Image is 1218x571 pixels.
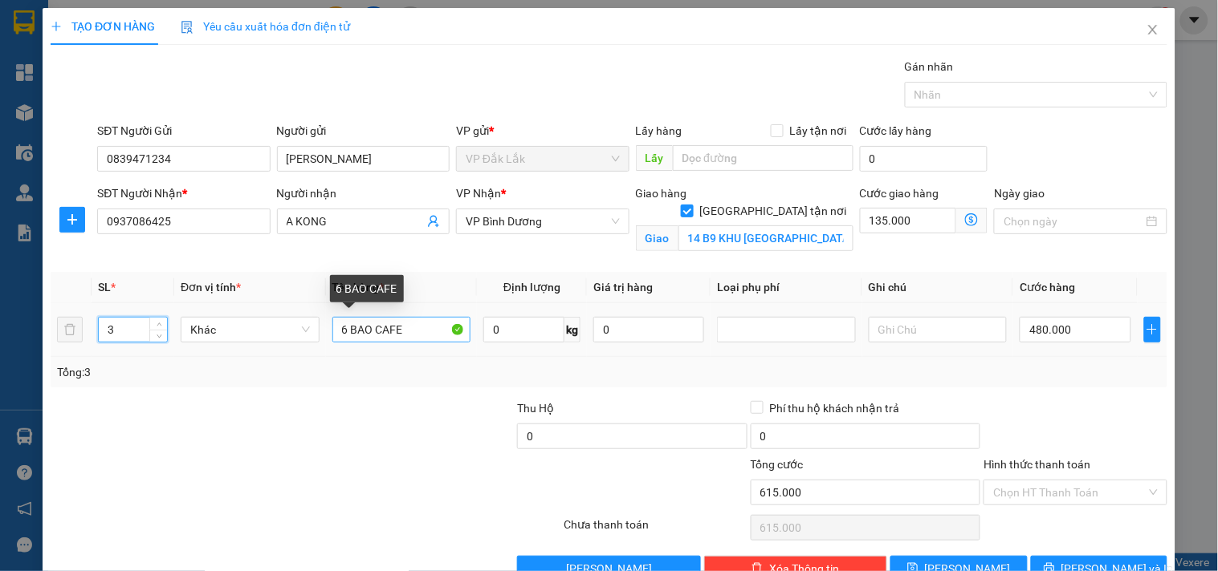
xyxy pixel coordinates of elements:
label: Cước lấy hàng [860,124,932,137]
span: Increase Value [149,318,167,330]
label: Gán nhãn [905,60,954,73]
span: Cước hàng [1020,281,1075,294]
span: VP Đắk Lắk [466,147,619,171]
input: Cước lấy hàng [860,146,988,172]
span: plus [1145,323,1160,336]
div: Người gửi [277,122,450,140]
span: Lấy tận nơi [784,122,853,140]
button: Close [1130,8,1175,53]
span: VP Bình Dương [466,209,619,233]
label: Hình thức thanh toán [984,458,1090,471]
span: Khác [190,318,310,342]
button: delete [57,317,83,342]
div: Chưa thanh toán [562,516,748,544]
span: down [154,331,164,341]
span: close [1147,23,1159,36]
div: Tổng: 3 [57,363,471,381]
div: VP gửi [456,122,629,140]
div: 6 BAO CAFE [330,275,404,302]
input: Cước giao hàng [860,208,957,233]
span: Decrease Value [149,330,167,342]
span: kg [564,317,580,342]
span: dollar-circle [965,213,978,226]
span: Giá trị hàng [593,281,653,294]
th: Loại phụ phí [711,272,862,303]
span: Định lượng [503,281,560,294]
span: Lấy [636,145,673,171]
span: Phí thu hộ khách nhận trả [764,399,906,417]
input: Dọc đường [673,145,853,171]
span: TẠO ĐƠN HÀNG [51,20,155,33]
button: plus [59,207,85,233]
span: user-add [427,215,440,228]
input: Ngày giao [1004,213,1143,230]
span: Giao [636,225,678,251]
img: icon [181,21,193,34]
span: Lấy hàng [636,124,682,137]
input: 0 [593,317,704,342]
input: Ghi Chú [869,317,1008,342]
span: Giao hàng [636,187,687,200]
span: plus [60,213,84,226]
button: plus [1144,317,1161,342]
div: SĐT Người Gửi [97,122,270,140]
label: Cước giao hàng [860,187,939,200]
span: VP Nhận [456,187,501,200]
label: Ngày giao [994,187,1045,200]
span: Yêu cầu xuất hóa đơn điện tử [181,20,350,33]
div: Người nhận [277,184,450,202]
span: Thu Hộ [517,402,554,415]
input: VD: Bàn, Ghế [332,317,471,342]
span: Đơn vị tính [181,281,241,294]
span: [GEOGRAPHIC_DATA] tận nơi [694,202,853,220]
span: Tổng cước [751,458,804,471]
span: plus [51,21,62,32]
div: SĐT Người Nhận [97,184,270,202]
span: up [154,320,164,330]
span: SL [98,281,111,294]
th: Ghi chú [862,272,1014,303]
input: Giao tận nơi [678,225,853,251]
